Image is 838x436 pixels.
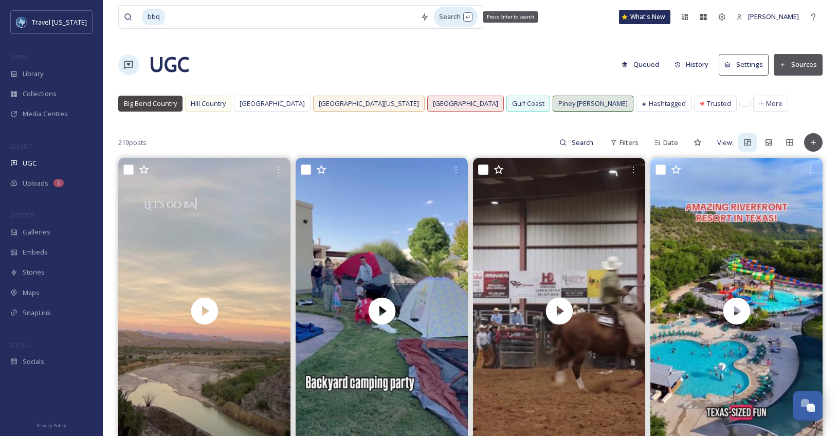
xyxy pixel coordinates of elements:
img: images%20%281%29.jpeg [16,17,27,27]
span: [GEOGRAPHIC_DATA][US_STATE] [319,99,419,108]
span: Galleries [23,227,50,237]
span: [GEOGRAPHIC_DATA] [433,99,498,108]
span: Media Centres [23,109,68,119]
button: Queued [616,55,664,75]
span: Big Bend Country [124,99,177,108]
span: Hill Country [191,99,226,108]
span: [GEOGRAPHIC_DATA] [240,99,305,108]
span: WIDGETS [10,211,34,219]
span: 219 posts [118,138,147,148]
a: Settings [719,54,774,75]
span: Collections [23,89,57,99]
span: Maps [23,288,40,298]
button: Settings [719,54,769,75]
a: [PERSON_NAME] [731,7,804,27]
button: Open Chat [793,391,823,421]
div: Search [434,7,478,27]
span: Piney [PERSON_NAME] [558,99,628,108]
span: MEDIA [10,53,28,61]
span: Privacy Policy [37,422,66,429]
span: COLLECT [10,142,32,150]
span: UGC [23,158,37,168]
a: Privacy Policy [37,419,66,431]
a: What's New [619,10,670,24]
div: 1 [53,179,64,187]
span: Stories [23,267,45,277]
span: More [766,99,782,108]
span: Library [23,69,43,79]
span: Gulf Coast [512,99,544,108]
span: Socials [23,357,44,367]
span: [PERSON_NAME] [748,12,799,21]
span: SOCIALS [10,341,31,349]
span: SnapLink [23,308,51,318]
span: Filters [620,138,639,148]
a: Queued [616,55,669,75]
a: UGC [149,49,189,80]
span: Date [663,138,678,148]
button: Sources [774,54,823,75]
a: History [669,55,719,75]
span: Trusted [707,99,731,108]
span: Travel [US_STATE] [32,17,87,27]
span: Embeds [23,247,48,257]
span: Uploads [23,178,48,188]
button: History [669,55,714,75]
input: Search [567,132,600,153]
span: View: [717,138,734,148]
span: Hashtagged [649,99,686,108]
div: Press Enter to search [483,11,538,23]
span: bbq [142,9,165,24]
